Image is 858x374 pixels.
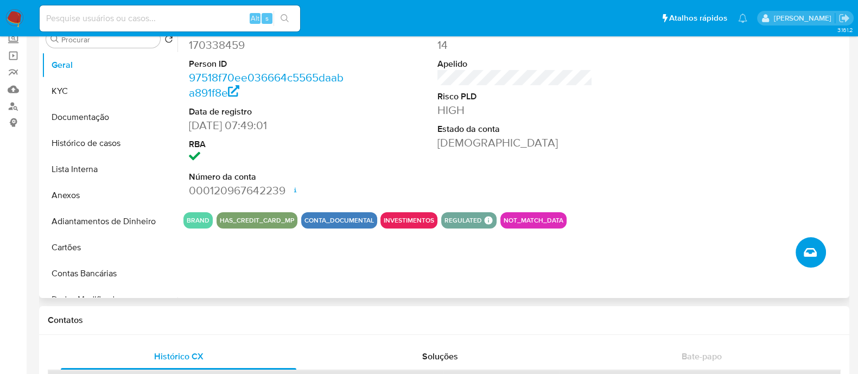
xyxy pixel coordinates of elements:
[189,183,344,198] dd: 000120967642239
[42,208,177,234] button: Adiantamentos de Dinheiro
[437,135,593,150] dd: [DEMOGRAPHIC_DATA]
[682,350,722,363] span: Bate-papo
[189,58,344,70] dt: Person ID
[189,106,344,118] dt: Data de registro
[189,138,344,150] dt: RBA
[437,37,593,53] dd: 14
[42,156,177,182] button: Lista Interna
[437,103,593,118] dd: HIGH
[42,52,177,78] button: Geral
[422,350,458,363] span: Soluções
[42,130,177,156] button: Histórico de casos
[773,13,835,23] p: anna.almeida@mercadopago.com.br
[48,315,841,326] h1: Contatos
[437,91,593,103] dt: Risco PLD
[265,13,269,23] span: s
[669,12,727,24] span: Atalhos rápidos
[50,35,59,43] button: Procurar
[738,14,747,23] a: Notificações
[42,234,177,261] button: Cartões
[189,37,344,53] dd: 170338459
[42,104,177,130] button: Documentação
[189,69,344,100] a: 97518f70ee036664c5565daaba891f8e
[42,261,177,287] button: Contas Bancárias
[61,35,156,45] input: Procurar
[154,350,204,363] span: Histórico CX
[42,182,177,208] button: Anexos
[189,118,344,133] dd: [DATE] 07:49:01
[164,35,173,47] button: Retornar ao pedido padrão
[437,123,593,135] dt: Estado da conta
[40,11,300,26] input: Pesquise usuários ou casos...
[437,58,593,70] dt: Apelido
[837,26,853,34] span: 3.161.2
[189,171,344,183] dt: Número da conta
[274,11,296,26] button: search-icon
[42,287,177,313] button: Dados Modificados
[251,13,259,23] span: Alt
[42,78,177,104] button: KYC
[838,12,850,24] a: Sair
